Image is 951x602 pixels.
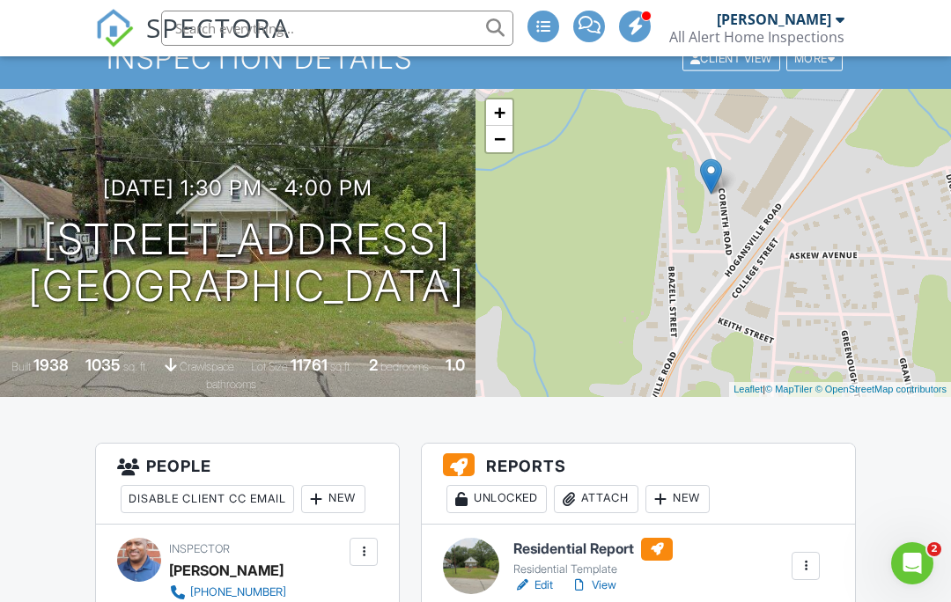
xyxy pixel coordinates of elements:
div: Disable Client CC Email [121,485,294,513]
span: Inspector [169,542,230,555]
span: 2 [927,542,941,556]
div: 2 [369,356,378,374]
div: 11761 [291,356,328,374]
div: New [645,485,710,513]
a: Edit [513,576,553,594]
a: Residential Report Residential Template [513,538,673,576]
a: Client View [681,51,785,64]
h3: [DATE] 1:30 pm - 4:00 pm [103,176,372,200]
a: View [571,576,616,594]
div: 1035 [85,356,121,374]
div: | [729,382,951,397]
a: Zoom out [486,126,512,152]
div: All Alert Home Inspections [669,28,844,46]
span: Lot Size [251,360,288,373]
h1: Inspection Details [107,43,844,74]
div: Client View [682,48,780,71]
div: [PERSON_NAME] [717,11,831,28]
span: sq.ft. [330,360,352,373]
div: More [786,48,844,71]
span: bathrooms [206,378,256,391]
h1: [STREET_ADDRESS] [GEOGRAPHIC_DATA] [28,217,465,310]
div: Residential Template [513,562,673,576]
span: crawlspace [180,360,234,373]
a: © OpenStreetMap contributors [815,384,947,394]
span: sq. ft. [123,360,148,373]
div: Attach [554,485,638,513]
a: [PHONE_NUMBER] [169,584,345,601]
img: The Best Home Inspection Software - Spectora [95,9,134,48]
div: [PERSON_NAME] [169,557,284,584]
div: Unlocked [446,485,547,513]
div: [PHONE_NUMBER] [190,585,286,599]
input: Search everything... [161,11,513,46]
h6: Residential Report [513,538,673,561]
div: New [301,485,365,513]
h3: Reports [422,444,855,525]
a: SPECTORA [95,24,291,61]
iframe: Intercom live chat [891,542,933,584]
a: Leaflet [734,384,763,394]
div: 1938 [33,356,69,374]
span: Built [11,360,31,373]
a: Zoom in [486,99,512,126]
a: © MapTiler [765,384,813,394]
span: bedrooms [380,360,429,373]
h3: People [96,444,399,525]
div: 1.0 [446,356,465,374]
